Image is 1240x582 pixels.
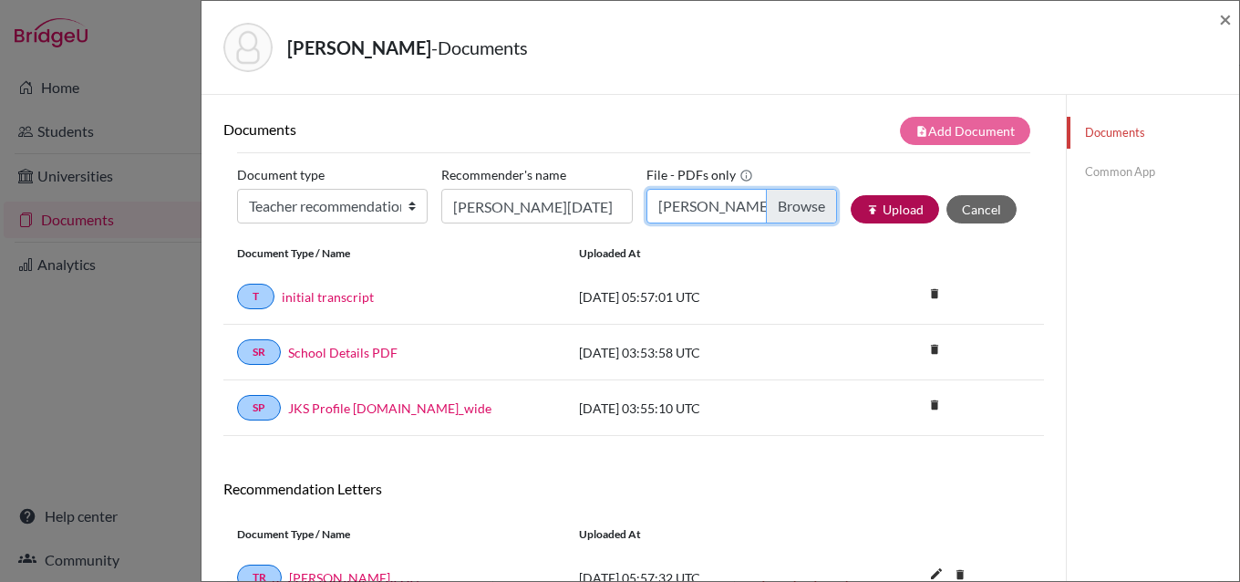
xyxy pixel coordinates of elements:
div: Uploaded at [565,245,839,262]
i: delete [921,391,948,419]
a: Common App [1067,156,1239,188]
a: SP [237,395,281,421]
a: initial transcript [282,287,374,307]
button: Cancel [946,195,1017,223]
span: × [1219,5,1232,32]
label: Recommender's name [441,161,566,189]
div: Document Type / Name [223,526,565,543]
a: School Details PDF [288,343,398,362]
div: Uploaded at [565,526,839,543]
h6: Recommendation Letters [223,480,1044,497]
strong: [PERSON_NAME] [287,36,431,58]
a: delete [921,283,948,307]
a: T [237,284,274,309]
button: publishUpload [851,195,939,223]
i: delete [921,336,948,363]
span: - Documents [431,36,528,58]
button: note_addAdd Document [900,117,1030,145]
label: File - PDFs only [646,161,753,189]
a: delete [921,338,948,363]
a: JKS Profile [DOMAIN_NAME]_wide [288,399,491,418]
div: [DATE] 05:57:01 UTC [565,287,839,307]
i: note_add [915,125,928,138]
h6: Documents [223,120,634,138]
button: Close [1219,8,1232,30]
a: delete [921,394,948,419]
a: Documents [1067,117,1239,149]
label: Document type [237,161,325,189]
div: [DATE] 03:53:58 UTC [565,343,839,362]
div: [DATE] 03:55:10 UTC [565,399,839,418]
i: delete [921,280,948,307]
i: publish [866,203,879,216]
a: SR [237,339,281,365]
div: Document Type / Name [223,245,565,262]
